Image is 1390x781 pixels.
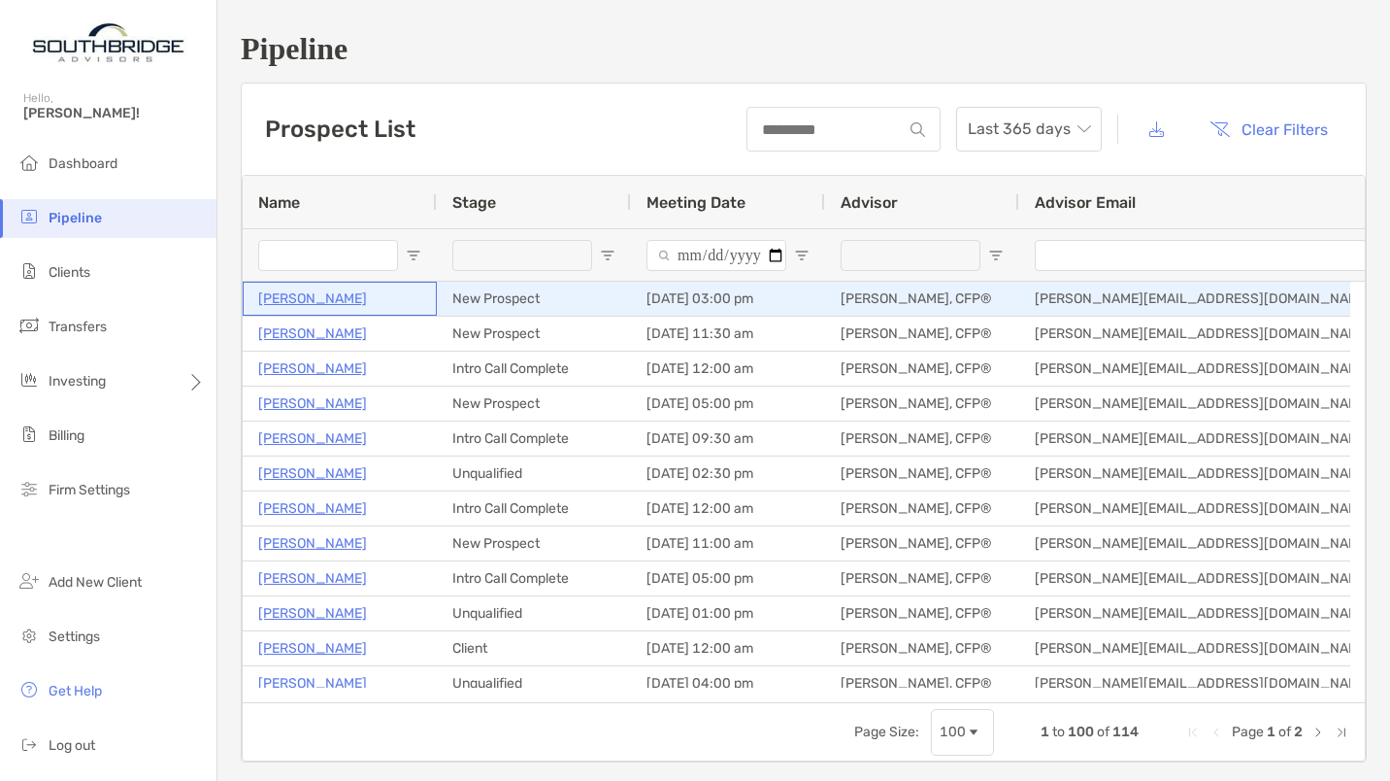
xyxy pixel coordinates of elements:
input: Meeting Date Filter Input [646,240,786,271]
a: [PERSON_NAME] [258,636,367,661]
span: Add New Client [49,574,142,591]
div: [DATE] 09:30 am [631,422,825,456]
div: [DATE] 02:30 pm [631,457,825,491]
button: Open Filter Menu [600,248,615,263]
div: [DATE] 05:00 pm [631,387,825,421]
div: New Prospect [437,317,631,351]
h1: Pipeline [241,31,1367,67]
span: Page [1232,724,1264,740]
button: Open Filter Menu [794,248,810,263]
span: Pipeline [49,210,102,226]
div: [PERSON_NAME], CFP® [825,282,1019,316]
img: clients icon [17,259,41,283]
p: [PERSON_NAME] [258,287,367,311]
div: Intro Call Complete [437,492,631,526]
span: Last 365 days [968,108,1090,151]
span: Billing [49,427,84,444]
div: [DATE] 12:00 am [631,631,825,665]
div: New Prospect [437,387,631,421]
img: billing icon [17,423,41,446]
div: First Page [1185,725,1201,740]
span: 100 [1068,724,1094,740]
div: New Prospect [437,526,631,560]
h3: Prospect List [265,116,415,143]
div: [DATE] 05:00 pm [631,561,825,595]
a: [PERSON_NAME] [258,601,367,626]
div: Intro Call Complete [437,422,631,456]
span: of [1097,724,1109,740]
span: Firm Settings [49,482,130,498]
div: Previous Page [1208,725,1224,740]
a: [PERSON_NAME] [258,671,367,696]
div: [DATE] 12:00 am [631,352,825,386]
div: [DATE] 11:00 am [631,526,825,560]
span: Meeting Date [646,193,745,212]
div: Next Page [1310,725,1326,740]
div: Page Size [931,709,994,756]
img: input icon [910,122,925,137]
div: [DATE] 03:00 pm [631,282,825,316]
div: [DATE] 01:00 pm [631,596,825,630]
img: get-help icon [17,678,41,701]
span: 1 [1267,724,1275,740]
span: Settings [49,628,100,645]
div: Unqualified [437,596,631,630]
span: Investing [49,373,106,390]
span: Dashboard [49,155,117,172]
div: [PERSON_NAME], CFP® [825,352,1019,386]
img: settings icon [17,624,41,647]
span: Name [258,193,300,212]
div: [DATE] 12:00 am [631,492,825,526]
span: 114 [1112,724,1139,740]
span: [PERSON_NAME]! [23,105,205,121]
a: [PERSON_NAME] [258,357,367,381]
span: Transfers [49,319,107,335]
div: Unqualified [437,666,631,700]
img: transfers icon [17,314,41,337]
a: [PERSON_NAME] [258,322,367,346]
span: to [1052,724,1065,740]
a: [PERSON_NAME] [258,426,367,451]
div: [PERSON_NAME], CFP® [825,492,1019,526]
span: 1 [1041,724,1049,740]
div: Intro Call Complete [437,561,631,595]
span: Get Help [49,683,102,699]
span: Stage [452,193,496,212]
button: Open Filter Menu [406,248,421,263]
div: [PERSON_NAME], CFP® [825,666,1019,700]
div: Client [437,631,631,665]
input: Name Filter Input [258,240,398,271]
div: [PERSON_NAME], CFP® [825,596,1019,630]
p: [PERSON_NAME] [258,531,367,556]
a: [PERSON_NAME] [258,566,367,591]
img: add_new_client icon [17,569,41,593]
div: [PERSON_NAME], CFP® [825,631,1019,665]
div: [PERSON_NAME], CFP® [825,561,1019,595]
div: [DATE] 04:00 pm [631,666,825,700]
a: [PERSON_NAME] [258,496,367,521]
a: [PERSON_NAME] [258,461,367,486]
span: of [1278,724,1291,740]
div: Page Size: [854,724,919,740]
span: Advisor Email [1035,193,1136,212]
div: New Prospect [437,282,631,316]
div: [PERSON_NAME], CFP® [825,526,1019,560]
img: investing icon [17,368,41,391]
div: Intro Call Complete [437,352,631,386]
span: Log out [49,737,95,754]
img: firm-settings icon [17,477,41,500]
span: Advisor [841,193,898,212]
button: Clear Filters [1195,108,1342,151]
div: [PERSON_NAME], CFP® [825,317,1019,351]
img: logout icon [17,732,41,756]
div: [PERSON_NAME], CFP® [825,387,1019,421]
span: 2 [1294,724,1303,740]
